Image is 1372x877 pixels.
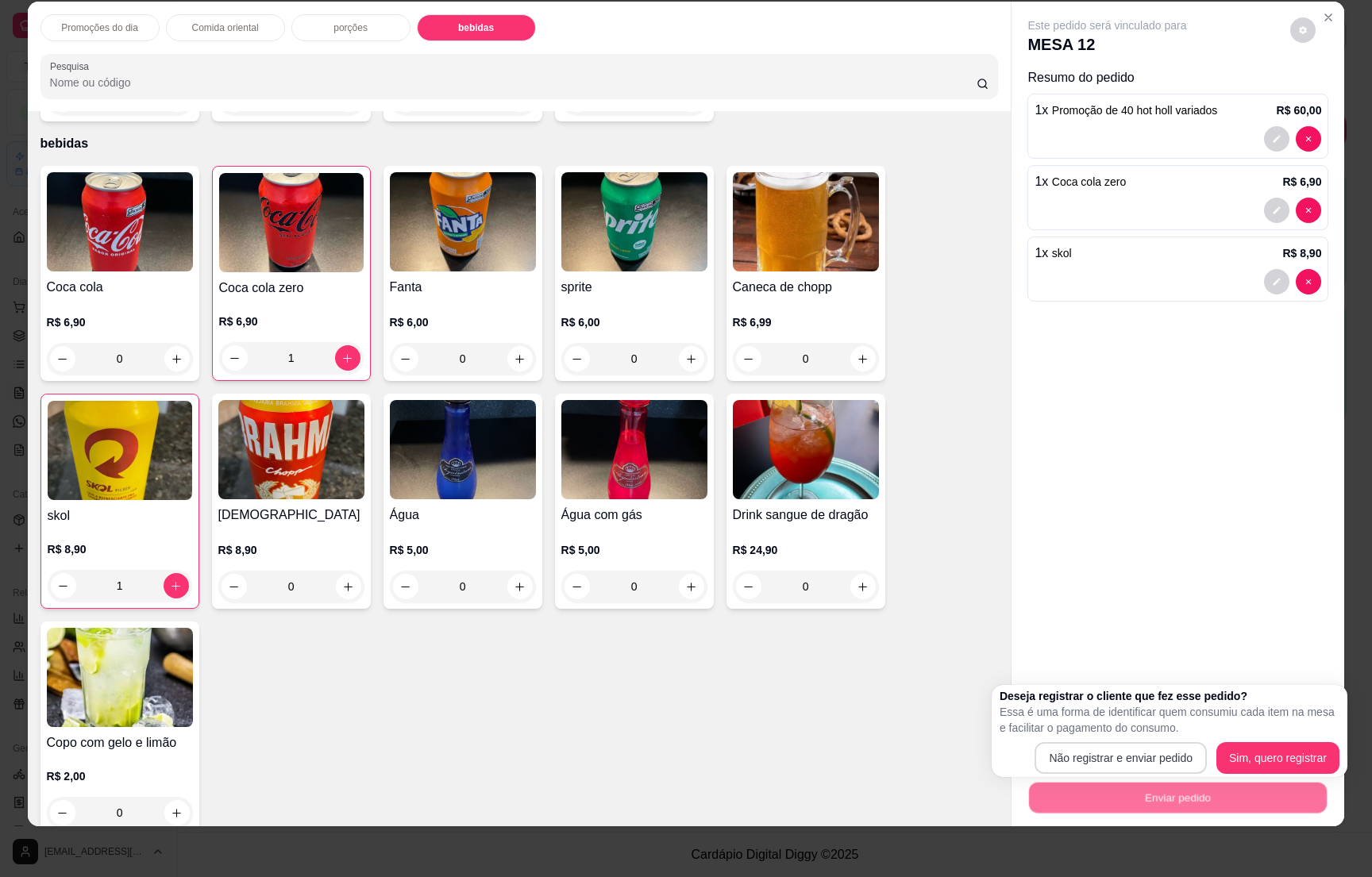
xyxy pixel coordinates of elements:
p: bebidas [458,21,494,34]
button: decrease-product-quantity [565,346,590,371]
button: decrease-product-quantity [393,346,418,371]
p: R$ 8,90 [48,541,192,557]
img: product-image [561,172,707,271]
button: decrease-product-quantity [1296,198,1321,223]
span: Coca cola zero [1052,175,1126,188]
p: 1 x [1035,244,1071,263]
button: decrease-product-quantity [1264,126,1289,152]
p: 1 x [1035,101,1217,120]
button: increase-product-quantity [679,574,704,599]
input: Pesquisa [50,75,977,90]
span: skol [1052,247,1072,260]
h4: Fanta [390,278,536,297]
button: decrease-product-quantity [1264,198,1289,223]
button: increase-product-quantity [164,800,190,825]
img: product-image [47,172,193,271]
button: decrease-product-quantity [565,574,590,599]
p: Resumo do pedido [1027,68,1328,87]
p: R$ 5,00 [561,542,707,558]
p: Comida oriental [192,21,259,34]
button: increase-product-quantity [336,574,361,599]
button: decrease-product-quantity [51,573,76,598]
button: decrease-product-quantity [1296,126,1321,152]
p: R$ 8,90 [218,542,364,558]
span: Promoção de 40 hot holl variados [1052,104,1218,117]
img: product-image [390,172,536,271]
p: Promoções do dia [61,21,138,34]
h4: Coca cola [47,278,193,297]
img: product-image [733,400,879,499]
p: R$ 6,90 [47,314,193,330]
img: product-image [48,401,192,500]
button: increase-product-quantity [164,346,190,371]
h4: Água com gás [561,506,707,525]
button: Close [1316,5,1341,30]
p: Essa é uma forma de identificar quem consumiu cada item na mesa e facilitar o pagamento do consumo. [1000,704,1339,736]
button: Enviar pedido [1029,782,1327,813]
button: decrease-product-quantity [222,345,248,371]
p: R$ 6,00 [390,314,536,330]
button: decrease-product-quantity [50,346,75,371]
p: R$ 6,00 [561,314,707,330]
button: decrease-product-quantity [736,346,761,371]
button: decrease-product-quantity [1264,269,1289,294]
button: decrease-product-quantity [1296,269,1321,294]
p: porções [333,21,368,34]
p: bebidas [40,134,999,153]
p: 1 x [1035,172,1126,191]
p: R$ 2,00 [47,768,193,784]
button: increase-product-quantity [850,346,876,371]
button: decrease-product-quantity [1290,17,1316,43]
button: increase-product-quantity [507,346,533,371]
h4: Drink sangue de dragão [733,506,879,525]
p: R$ 6,90 [219,313,364,329]
button: decrease-product-quantity [222,574,247,599]
p: R$ 8,90 [1282,245,1321,261]
img: product-image [561,400,707,499]
button: increase-product-quantity [850,574,876,599]
button: decrease-product-quantity [50,800,75,825]
h4: Água [390,506,536,525]
img: product-image [733,172,879,271]
label: Pesquisa [50,60,94,73]
p: R$ 5,00 [390,542,536,558]
button: increase-product-quantity [335,345,360,371]
p: R$ 24,90 [733,542,879,558]
button: Não registrar e enviar pedido [1035,742,1207,774]
h4: Caneca de chopp [733,278,879,297]
h4: [DEMOGRAPHIC_DATA] [218,506,364,525]
p: R$ 60,00 [1277,102,1322,118]
h4: sprite [561,278,707,297]
h2: Deseja registrar o cliente que fez esse pedido? [1000,688,1339,704]
p: MESA 12 [1027,33,1186,56]
img: product-image [219,173,364,272]
img: product-image [390,400,536,499]
h4: skol [48,506,192,525]
button: increase-product-quantity [679,346,704,371]
button: increase-product-quantity [507,574,533,599]
p: R$ 6,90 [1282,174,1321,190]
button: decrease-product-quantity [736,574,761,599]
button: increase-product-quantity [164,573,189,598]
button: Sim, quero registrar [1216,742,1339,774]
img: product-image [218,400,364,499]
img: product-image [47,628,193,727]
h4: Coca cola zero [219,279,364,298]
p: Este pedido será vinculado para [1027,17,1186,33]
button: decrease-product-quantity [393,574,418,599]
h4: Copo com gelo e limão [47,733,193,752]
p: R$ 6,99 [733,314,879,330]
